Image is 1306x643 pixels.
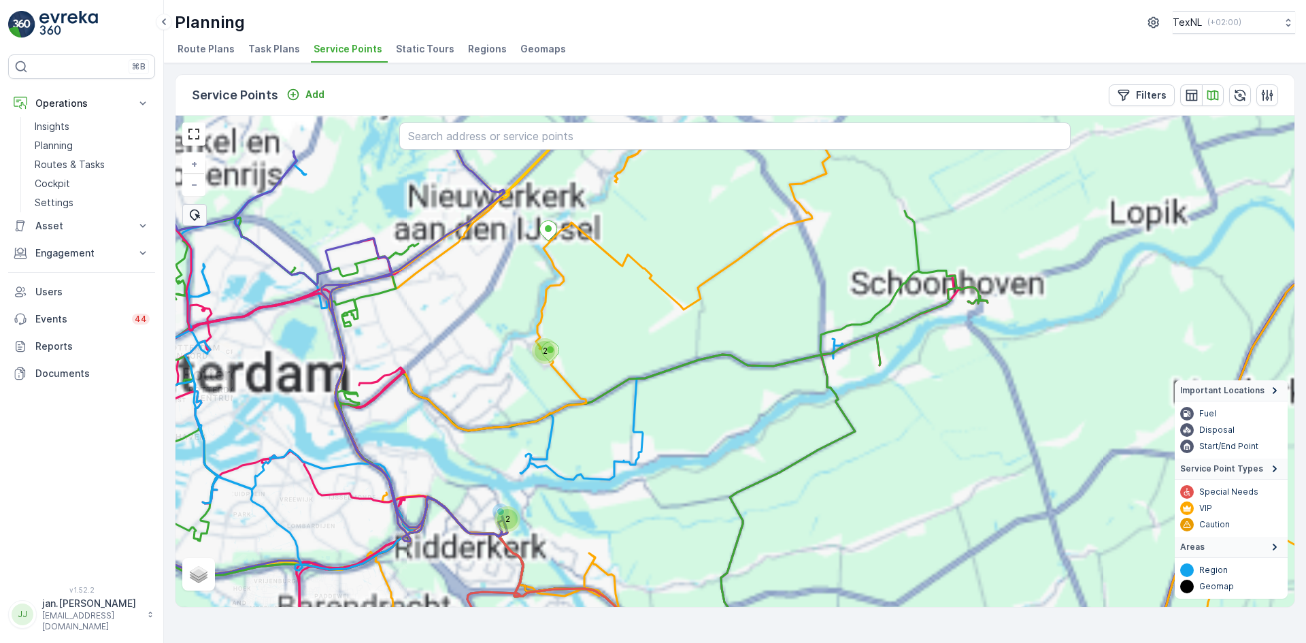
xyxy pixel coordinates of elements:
span: Geomaps [520,42,566,56]
a: Layers [184,559,214,589]
p: Asset [35,219,128,233]
button: JJjan.[PERSON_NAME][EMAIL_ADDRESS][DOMAIN_NAME] [8,597,155,632]
span: Regions [468,42,507,56]
span: Route Plans [178,42,235,56]
p: TexNL [1173,16,1202,29]
a: Events44 [8,306,155,333]
a: Routes & Tasks [29,155,155,174]
p: Reports [35,340,150,353]
summary: Important Locations [1175,380,1288,401]
button: Operations [8,90,155,117]
p: Routes & Tasks [35,158,105,171]
button: TexNL(+02:00) [1173,11,1295,34]
div: JJ [12,604,33,625]
p: Geomap [1199,581,1234,592]
span: Static Tours [396,42,454,56]
p: Settings [35,196,73,210]
p: Disposal [1199,425,1235,435]
a: Cockpit [29,174,155,193]
p: Filters [1136,88,1167,102]
button: Filters [1109,84,1175,106]
p: Documents [35,367,150,380]
p: Cockpit [35,177,70,191]
a: Insights [29,117,155,136]
img: logo_light-DOdMpM7g.png [39,11,98,38]
a: Reports [8,333,155,360]
div: 2 [535,341,555,361]
p: Engagement [35,246,128,260]
a: View Fullscreen [184,124,204,144]
summary: Areas [1175,537,1288,558]
div: 2 [535,341,543,349]
input: Search address or service points [399,122,1071,150]
span: + [191,158,197,169]
p: VIP [1199,503,1212,514]
p: Insights [35,120,69,133]
p: Add [305,88,324,101]
p: Caution [1199,519,1230,530]
summary: Service Point Types [1175,459,1288,480]
p: Users [35,285,150,299]
p: jan.[PERSON_NAME] [42,597,140,610]
img: logo [8,11,35,38]
button: Asset [8,212,155,240]
button: Engagement [8,240,155,267]
span: Service Points [314,42,382,56]
p: Operations [35,97,128,110]
p: Special Needs [1199,487,1258,497]
span: Task Plans [248,42,300,56]
span: Areas [1180,542,1205,553]
span: Important Locations [1180,385,1265,396]
p: Planning [35,139,73,152]
a: Settings [29,193,155,212]
span: − [191,178,198,190]
span: Service Point Types [1180,463,1263,474]
button: Add [281,86,330,103]
div: 2 [497,509,505,517]
p: Planning [175,12,245,33]
p: 44 [135,314,147,325]
p: ( +02:00 ) [1207,17,1241,28]
p: ⌘B [132,61,146,72]
div: Bulk Select [182,204,207,226]
p: Service Points [192,86,278,105]
a: Documents [8,360,155,387]
p: Events [35,312,124,326]
p: Region [1199,565,1228,576]
p: Fuel [1199,408,1216,419]
a: Zoom Out [184,174,204,195]
p: Start/End Point [1199,441,1258,452]
a: Planning [29,136,155,155]
p: [EMAIL_ADDRESS][DOMAIN_NAME] [42,610,140,632]
a: Users [8,278,155,306]
div: 2 [497,509,518,529]
span: v 1.52.2 [8,586,155,594]
a: Zoom In [184,154,204,174]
